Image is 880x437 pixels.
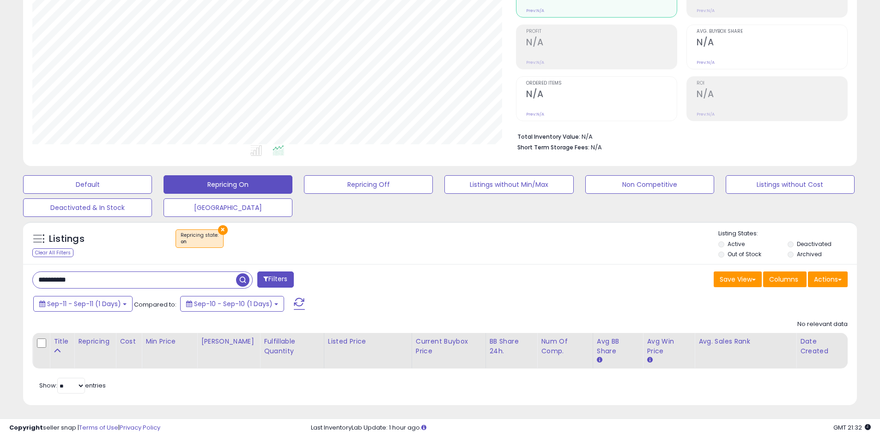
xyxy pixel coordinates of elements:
[697,81,847,86] span: ROI
[526,89,677,101] h2: N/A
[47,299,121,308] span: Sep-11 - Sep-11 (1 Days)
[698,337,792,346] div: Avg. Sales Rank
[32,248,73,257] div: Clear All Filters
[769,275,798,284] span: Columns
[23,175,152,194] button: Default
[257,271,293,288] button: Filters
[526,29,677,34] span: Profit
[718,229,857,238] p: Listing States:
[311,424,871,432] div: Last InventoryLab Update: 1 hour ago.
[79,423,118,432] a: Terms of Use
[444,175,573,194] button: Listings without Min/Max
[218,225,228,235] button: ×
[697,8,715,13] small: Prev: N/A
[647,356,652,364] small: Avg Win Price.
[23,198,152,217] button: Deactivated & In Stock
[797,240,831,248] label: Deactivated
[490,337,534,356] div: BB Share 24h.
[697,37,847,49] h2: N/A
[194,299,273,308] span: Sep-10 - Sep-10 (1 Days)
[33,296,133,312] button: Sep-11 - Sep-11 (1 Days)
[120,423,160,432] a: Privacy Policy
[526,60,544,65] small: Prev: N/A
[697,29,847,34] span: Avg. Buybox Share
[164,175,292,194] button: Repricing On
[9,424,160,432] div: seller snap | |
[597,356,602,364] small: Avg BB Share.
[201,337,256,346] div: [PERSON_NAME]
[808,271,848,287] button: Actions
[517,143,589,151] b: Short Term Storage Fees:
[180,296,284,312] button: Sep-10 - Sep-10 (1 Days)
[697,89,847,101] h2: N/A
[647,337,691,356] div: Avg Win Price
[54,337,70,346] div: Title
[763,271,807,287] button: Columns
[304,175,433,194] button: Repricing Off
[726,175,855,194] button: Listings without Cost
[416,337,482,356] div: Current Buybox Price
[78,337,112,346] div: Repricing
[146,337,193,346] div: Min Price
[714,271,762,287] button: Save View
[797,320,848,329] div: No relevant data
[328,337,408,346] div: Listed Price
[517,130,841,142] li: N/A
[697,111,715,117] small: Prev: N/A
[39,381,106,390] span: Show: entries
[591,143,602,152] span: N/A
[833,423,871,432] span: 2025-09-12 21:32 GMT
[134,300,176,309] span: Compared to:
[517,133,580,141] b: Total Inventory Value:
[526,111,544,117] small: Prev: N/A
[49,233,85,246] h5: Listings
[597,337,639,356] div: Avg BB Share
[797,250,822,258] label: Archived
[120,337,138,346] div: Cost
[697,60,715,65] small: Prev: N/A
[526,81,677,86] span: Ordered Items
[181,239,218,245] div: on
[9,423,43,432] strong: Copyright
[264,337,320,356] div: Fulfillable Quantity
[164,198,292,217] button: [GEOGRAPHIC_DATA]
[728,240,745,248] label: Active
[800,337,844,356] div: Date Created
[728,250,761,258] label: Out of Stock
[181,232,218,246] span: Repricing state :
[541,337,589,356] div: Num of Comp.
[526,37,677,49] h2: N/A
[585,175,714,194] button: Non Competitive
[526,8,544,13] small: Prev: N/A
